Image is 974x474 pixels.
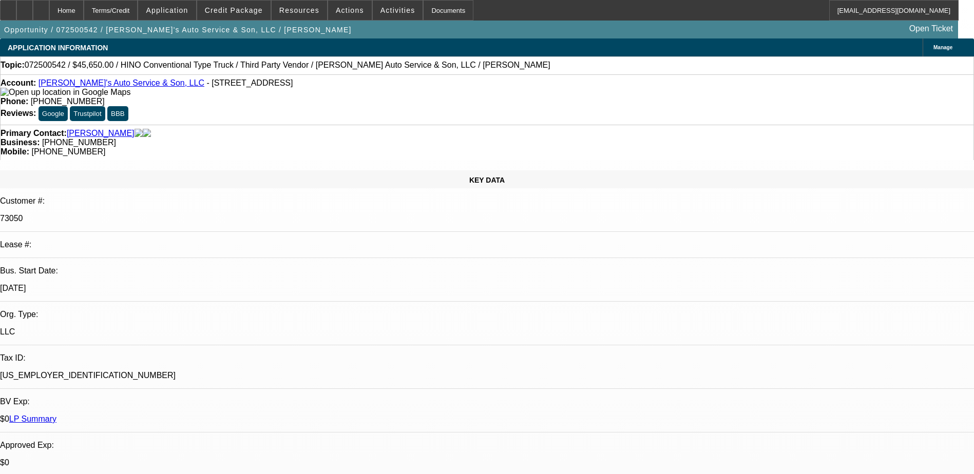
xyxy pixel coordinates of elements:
[8,44,108,52] span: APPLICATION INFORMATION
[138,1,196,20] button: Application
[9,414,56,423] a: LP Summary
[70,106,105,121] button: Trustpilot
[67,129,135,138] a: [PERSON_NAME]
[373,1,423,20] button: Activities
[933,45,952,50] span: Manage
[1,147,29,156] strong: Mobile:
[905,20,957,37] a: Open Ticket
[206,78,293,87] span: - [STREET_ADDRESS]
[336,6,364,14] span: Actions
[1,129,67,138] strong: Primary Contact:
[39,106,68,121] button: Google
[4,26,352,34] span: Opportunity / 072500542 / [PERSON_NAME]'s Auto Service & Son, LLC / [PERSON_NAME]
[1,88,130,96] a: View Google Maps
[25,61,550,70] span: 072500542 / $45,650.00 / HINO Conventional Type Truck / Third Party Vendor / [PERSON_NAME] Auto S...
[279,6,319,14] span: Resources
[469,176,505,184] span: KEY DATA
[107,106,128,121] button: BBB
[272,1,327,20] button: Resources
[31,97,105,106] span: [PHONE_NUMBER]
[31,147,105,156] span: [PHONE_NUMBER]
[135,129,143,138] img: facebook-icon.png
[146,6,188,14] span: Application
[1,109,36,117] strong: Reviews:
[1,88,130,97] img: Open up location in Google Maps
[1,61,25,70] strong: Topic:
[1,78,36,87] strong: Account:
[39,78,204,87] a: [PERSON_NAME]'s Auto Service & Son, LLC
[328,1,372,20] button: Actions
[42,138,116,147] span: [PHONE_NUMBER]
[1,138,40,147] strong: Business:
[197,1,271,20] button: Credit Package
[1,97,28,106] strong: Phone:
[205,6,263,14] span: Credit Package
[143,129,151,138] img: linkedin-icon.png
[380,6,415,14] span: Activities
